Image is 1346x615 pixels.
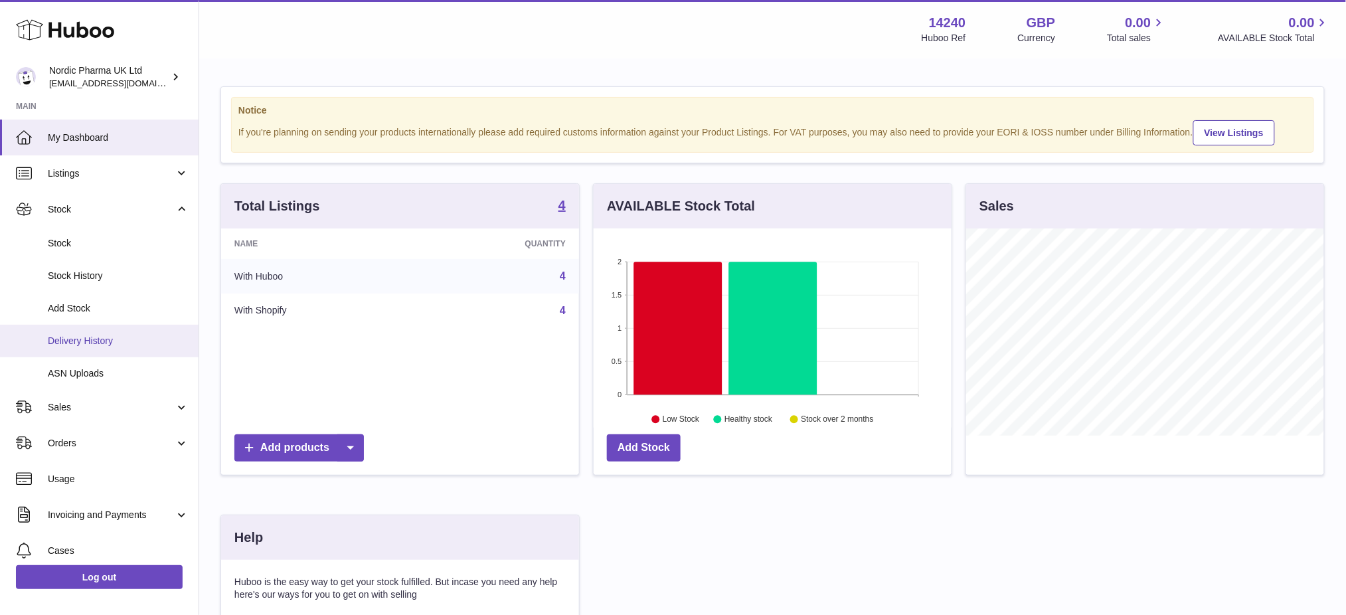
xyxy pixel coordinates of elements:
[1193,120,1275,145] a: View Listings
[1126,14,1151,32] span: 0.00
[48,237,189,250] span: Stock
[48,132,189,144] span: My Dashboard
[16,67,36,87] img: internalAdmin-14240@internal.huboo.com
[48,167,175,180] span: Listings
[48,473,189,485] span: Usage
[1027,14,1055,32] strong: GBP
[238,118,1307,145] div: If you're planning on sending your products internationally please add required customs informati...
[558,199,566,215] a: 4
[607,434,681,462] a: Add Stock
[221,228,414,259] th: Name
[618,391,622,398] text: 0
[234,434,364,462] a: Add products
[922,32,966,44] div: Huboo Ref
[49,78,195,88] span: [EMAIL_ADDRESS][DOMAIN_NAME]
[612,291,622,299] text: 1.5
[618,258,622,266] text: 2
[48,545,189,557] span: Cases
[234,576,566,601] p: Huboo is the easy way to get your stock fulfilled. But incase you need any help here's our ways f...
[612,357,622,365] text: 0.5
[560,270,566,282] a: 4
[16,565,183,589] a: Log out
[49,64,169,90] div: Nordic Pharma UK Ltd
[48,367,189,380] span: ASN Uploads
[48,401,175,414] span: Sales
[221,294,414,328] td: With Shopify
[48,270,189,282] span: Stock History
[234,529,263,547] h3: Help
[929,14,966,32] strong: 14240
[48,302,189,315] span: Add Stock
[1018,32,1056,44] div: Currency
[48,509,175,521] span: Invoicing and Payments
[48,335,189,347] span: Delivery History
[558,199,566,212] strong: 4
[979,197,1014,215] h3: Sales
[238,104,1307,117] strong: Notice
[618,324,622,332] text: 1
[801,415,873,424] text: Stock over 2 months
[1107,14,1166,44] a: 0.00 Total sales
[724,415,773,424] text: Healthy stock
[234,197,320,215] h3: Total Listings
[607,197,755,215] h3: AVAILABLE Stock Total
[560,305,566,316] a: 4
[1218,14,1330,44] a: 0.00 AVAILABLE Stock Total
[663,415,700,424] text: Low Stock
[1107,32,1166,44] span: Total sales
[221,259,414,294] td: With Huboo
[414,228,579,259] th: Quantity
[1289,14,1315,32] span: 0.00
[48,203,175,216] span: Stock
[1218,32,1330,44] span: AVAILABLE Stock Total
[48,437,175,450] span: Orders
